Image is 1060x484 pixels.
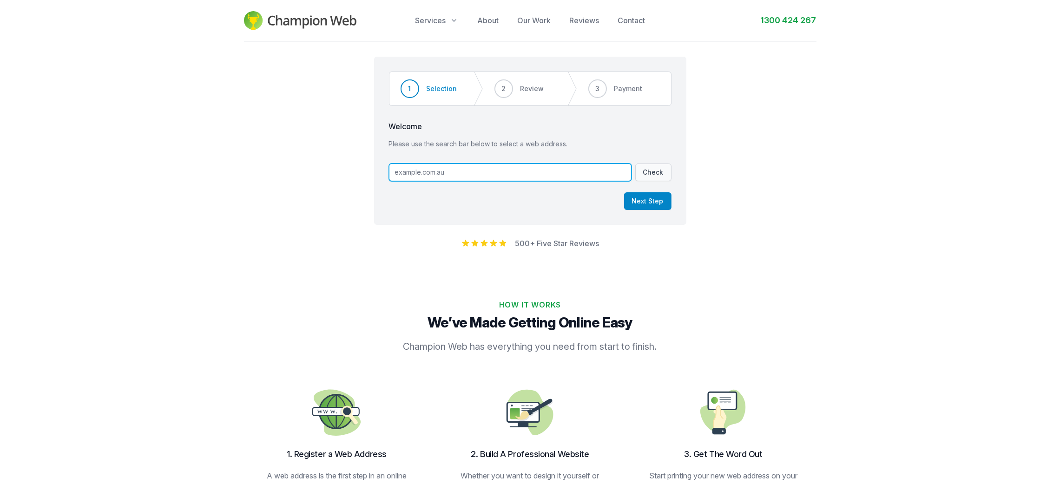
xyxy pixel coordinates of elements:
img: Champion Web [244,11,357,30]
span: Welcome [389,121,672,132]
span: Selection [427,84,457,93]
span: Services [415,15,446,26]
a: Contact [618,15,645,26]
span: 2 [501,84,506,93]
span: 1 [408,84,411,93]
button: Next Step [624,192,672,210]
p: Please use the search bar below to select a web address. [389,139,672,149]
p: We’ve Made Getting Online Easy [248,314,813,331]
p: Champion Web has everything you need from start to finish. [349,340,711,353]
a: 500+ Five Star Reviews [515,239,599,248]
button: Services [415,15,459,26]
span: 3 [595,84,599,93]
button: Check [635,164,672,181]
a: About [477,15,499,26]
a: Our Work [517,15,551,26]
input: example.com.au [389,164,632,181]
img: Design [307,383,367,442]
nav: Progress [389,72,672,106]
img: Design [694,383,753,442]
h2: How It Works [248,299,813,310]
span: Payment [614,84,643,93]
a: Reviews [569,15,599,26]
h3: 3. Get The Word Out [645,448,802,461]
h3: 2. Build A Professional Website [452,448,608,461]
a: 1300 424 267 [761,14,816,27]
span: Review [520,84,544,93]
h3: 1. Register a Web Address [259,448,415,461]
img: Design [500,383,560,442]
